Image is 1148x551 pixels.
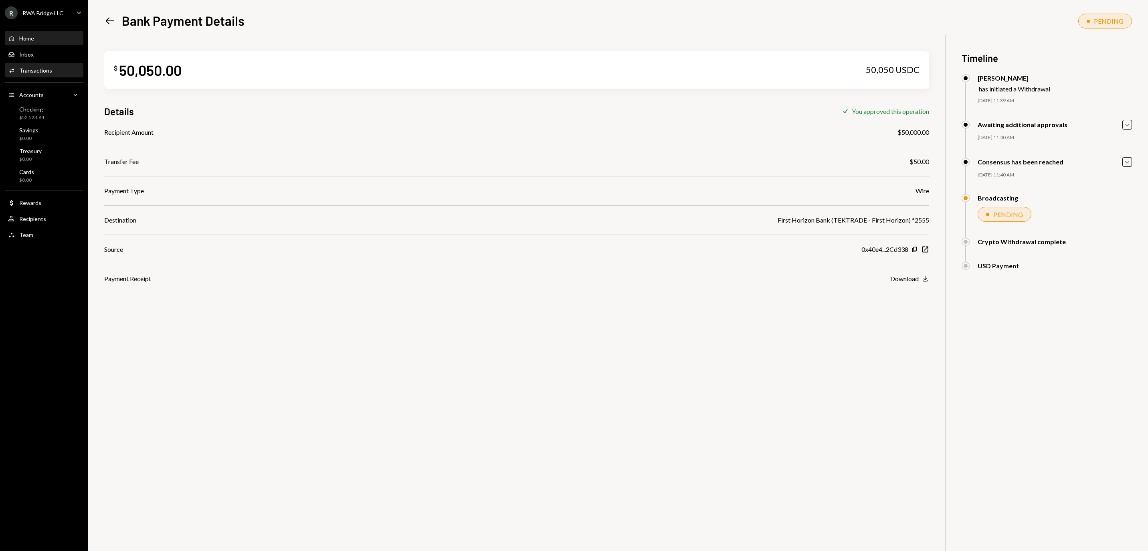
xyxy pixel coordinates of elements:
div: Transfer Fee [104,157,139,166]
a: Team [5,227,83,242]
div: First Horizon Bank (TEKTRADE - First Horizon) *2555 [778,215,929,225]
a: Inbox [5,47,83,61]
div: Wire [916,186,929,196]
a: Checking$52,523.84 [5,103,83,123]
div: USD Payment [978,262,1019,269]
a: Transactions [5,63,83,77]
div: Payment Receipt [104,274,151,284]
div: [DATE] 11:40 AM [978,172,1132,178]
div: [DATE] 11:40 AM [978,134,1132,141]
div: RWA Bridge LLC [22,10,63,16]
div: Recipient Amount [104,128,154,137]
div: PENDING [1094,17,1124,25]
div: Accounts [19,91,44,98]
h3: Details [104,105,134,118]
div: Team [19,231,33,238]
div: Inbox [19,51,34,58]
div: You approved this operation [852,107,929,115]
div: Download [890,275,919,282]
div: 0x40e4...2Cd338 [861,245,908,254]
div: $0.00 [19,156,42,163]
div: Rewards [19,199,41,206]
a: Treasury$0.00 [5,145,83,164]
div: Payment Type [104,186,144,196]
div: Awaiting additional approvals [978,121,1067,128]
div: Treasury [19,148,42,154]
button: Download [890,275,929,284]
div: [PERSON_NAME] [978,74,1050,82]
div: Cards [19,168,34,175]
div: Consensus has been reached [978,158,1063,166]
div: Checking [19,106,44,113]
div: Broadcasting [978,194,1018,202]
div: [DATE] 11:39 AM [978,97,1132,104]
a: Rewards [5,195,83,210]
a: Home [5,31,83,45]
div: Source [104,245,123,254]
a: Cards$0.00 [5,166,83,185]
div: 50,050 USDC [866,64,920,75]
div: Crypto Withdrawal complete [978,238,1066,245]
a: Recipients [5,211,83,226]
div: has initiated a Withdrawal [979,85,1050,93]
div: $50,000.00 [897,128,929,137]
div: Transactions [19,67,52,74]
div: PENDING [993,211,1023,218]
a: Accounts [5,87,83,102]
div: Recipients [19,215,46,222]
div: 50,050.00 [119,61,182,79]
div: R [5,6,18,19]
div: Savings [19,127,38,134]
h3: Timeline [962,51,1132,65]
div: $52,523.84 [19,114,44,121]
div: Destination [104,215,136,225]
div: $0.00 [19,177,34,184]
div: $50.00 [910,157,929,166]
div: $ [114,64,117,72]
div: Home [19,35,34,42]
h1: Bank Payment Details [122,12,245,28]
a: Savings$0.00 [5,124,83,144]
div: $0.00 [19,135,38,142]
